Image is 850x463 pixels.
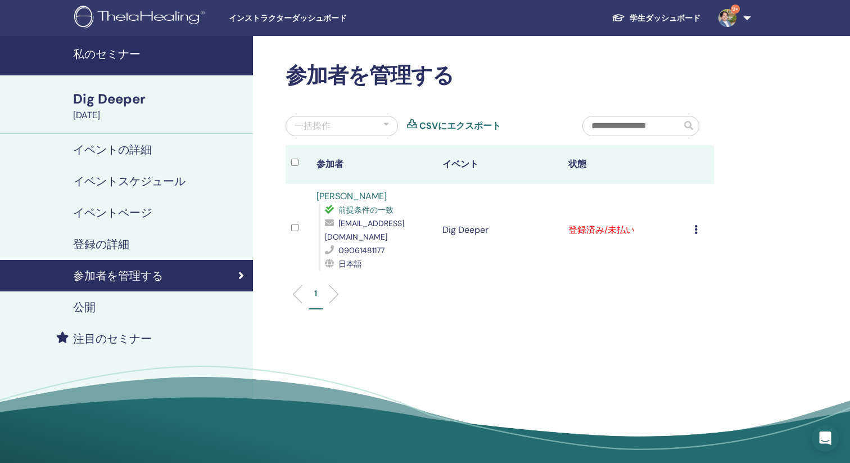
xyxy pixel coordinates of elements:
[66,89,253,122] a: Dig Deeper[DATE]
[812,425,839,452] div: Open Intercom Messenger
[73,332,152,345] h4: 注目のセミナー
[311,145,437,184] th: 参加者
[338,245,385,255] span: 09061481177
[73,143,152,156] h4: イベントの詳細
[229,12,397,24] span: インストラクターダッシュボード
[73,109,246,122] div: [DATE]
[73,89,246,109] div: Dig Deeper
[314,287,317,299] p: 1
[437,145,563,184] th: イベント
[73,269,163,282] h4: 参加者を管理する
[338,259,362,269] span: 日本語
[73,300,96,314] h4: 公開
[325,218,404,242] span: [EMAIL_ADDRESS][DOMAIN_NAME]
[73,237,129,251] h4: 登録の詳細
[419,119,501,133] a: CSVにエクスポート
[73,206,152,219] h4: イベントページ
[612,13,625,23] img: graduation-cap-white.svg
[286,63,714,89] h2: 参加者を管理する
[718,9,736,27] img: default.jpg
[437,184,563,276] td: Dig Deeper
[73,47,246,61] h4: 私のセミナー
[73,174,186,188] h4: イベントスケジュール
[295,119,331,133] div: 一括操作
[603,8,709,29] a: 学生ダッシュボード
[317,190,387,202] a: [PERSON_NAME]
[74,6,209,31] img: logo.png
[563,145,689,184] th: 状態
[338,205,394,215] span: 前提条件の一致
[731,5,740,14] span: 9+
